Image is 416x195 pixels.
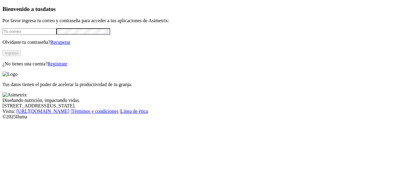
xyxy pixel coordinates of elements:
img: Asimetrix [2,92,27,98]
a: Términos y condiciones [72,109,118,114]
a: Línea de ética [121,109,148,114]
div: © 2025 Iluma [2,114,414,120]
a: Recuperar [50,40,70,45]
h3: Bienvenido a tus [2,6,414,12]
img: Logo [2,71,18,77]
p: Por favor ingresa tu correo y contraseña para acceder a tus aplicaciones de Asimetrix: [2,18,414,23]
span: datos [43,6,56,12]
a: [URL][DOMAIN_NAME] [16,109,69,114]
a: Regístrate [48,61,67,66]
div: [STREET_ADDRESS][US_STATE]. [2,103,414,109]
input: Tu correo [2,28,56,35]
p: Tus datos tienen el poder de acelerar la productividad de tu granja. [2,82,414,87]
div: Diseñando nutrición, impactando vidas. [2,98,414,103]
p: ¿No tienes una cuenta? [2,61,414,67]
p: Olvidaste tu contraseña? [2,40,414,45]
button: Ingresa [2,50,21,56]
div: Visita : | | [2,109,414,114]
